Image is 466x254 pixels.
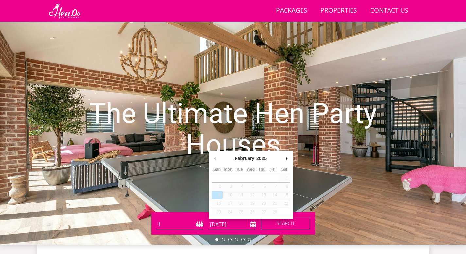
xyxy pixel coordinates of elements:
[318,4,360,18] a: Properties
[261,217,310,230] button: Search
[70,85,396,173] h1: The Ultimate Hen Party Houses
[255,153,268,163] div: 2025
[213,167,221,172] abbr: Sunday
[224,167,233,172] abbr: Monday
[284,153,290,163] button: Next Month
[273,4,310,18] a: Packages
[270,167,275,172] abbr: Friday
[47,3,82,19] img: Hen Do Packages
[277,220,294,226] span: Search
[368,4,411,18] a: Contact Us
[281,167,287,172] abbr: Saturday
[234,153,255,163] div: February
[258,167,266,172] abbr: Thursday
[236,167,243,172] abbr: Tuesday
[247,167,255,172] abbr: Wednesday
[212,153,218,163] button: Previous Month
[209,219,256,230] input: Arrival Date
